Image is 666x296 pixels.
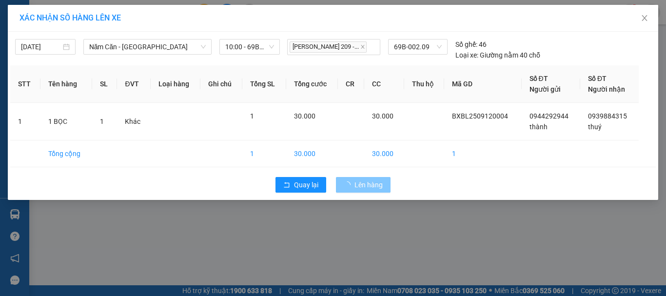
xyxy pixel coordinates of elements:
td: 1 [444,140,521,167]
span: thuý [588,123,602,131]
td: 30.000 [286,140,338,167]
span: loading [344,181,354,188]
span: close [360,44,365,49]
td: 1 BỌC [40,103,92,140]
span: rollback [283,181,290,189]
th: SL [92,65,118,103]
span: Số ghế: [455,39,477,50]
span: [PERSON_NAME] 209 -... [290,41,367,53]
td: Khác [117,103,151,140]
span: thành [529,123,548,131]
span: 0939884315 [588,112,627,120]
th: Tổng cước [286,65,338,103]
th: Thu hộ [404,65,445,103]
td: 1 [242,140,286,167]
span: XÁC NHẬN SỐ HÀNG LÊN XE [20,13,121,22]
th: Loại hàng [151,65,200,103]
span: Loại xe: [455,50,478,60]
th: Tên hàng [40,65,92,103]
th: Ghi chú [200,65,242,103]
th: ĐVT [117,65,151,103]
td: Tổng cộng [40,140,92,167]
button: Close [631,5,658,32]
span: 30.000 [372,112,393,120]
div: Giường nằm 40 chỗ [455,50,540,60]
span: BXBL2509120004 [452,112,508,120]
button: Lên hàng [336,177,391,193]
span: 10:00 - 69B-002.09 [225,39,274,54]
span: Người gửi [529,85,561,93]
span: down [200,44,206,50]
span: 1 [100,118,104,125]
span: Năm Căn - Sài Gòn [89,39,206,54]
span: 30.000 [294,112,315,120]
span: Quay lại [294,179,318,190]
div: 46 [455,39,487,50]
th: Tổng SL [242,65,286,103]
span: Số ĐT [529,75,548,82]
button: rollbackQuay lại [275,177,326,193]
th: Mã GD [444,65,521,103]
span: 0944292944 [529,112,568,120]
th: CC [364,65,404,103]
th: STT [10,65,40,103]
td: 30.000 [364,140,404,167]
span: Lên hàng [354,179,383,190]
span: Người nhận [588,85,625,93]
span: 69B-002.09 [394,39,442,54]
span: Số ĐT [588,75,607,82]
td: 1 [10,103,40,140]
input: 12/09/2025 [21,41,61,52]
span: 1 [250,112,254,120]
th: CR [338,65,364,103]
span: close [641,14,648,22]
